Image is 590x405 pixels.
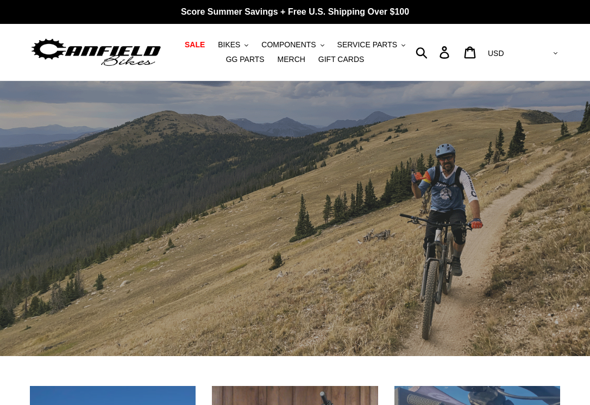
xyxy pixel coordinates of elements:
[256,38,329,52] button: COMPONENTS
[218,40,240,49] span: BIKES
[185,40,205,49] span: SALE
[226,55,265,64] span: GG PARTS
[179,38,210,52] a: SALE
[30,36,162,69] img: Canfield Bikes
[318,55,365,64] span: GIFT CARDS
[332,38,411,52] button: SERVICE PARTS
[212,38,254,52] button: BIKES
[337,40,397,49] span: SERVICE PARTS
[313,52,370,67] a: GIFT CARDS
[278,55,305,64] span: MERCH
[272,52,311,67] a: MERCH
[261,40,316,49] span: COMPONENTS
[221,52,270,67] a: GG PARTS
